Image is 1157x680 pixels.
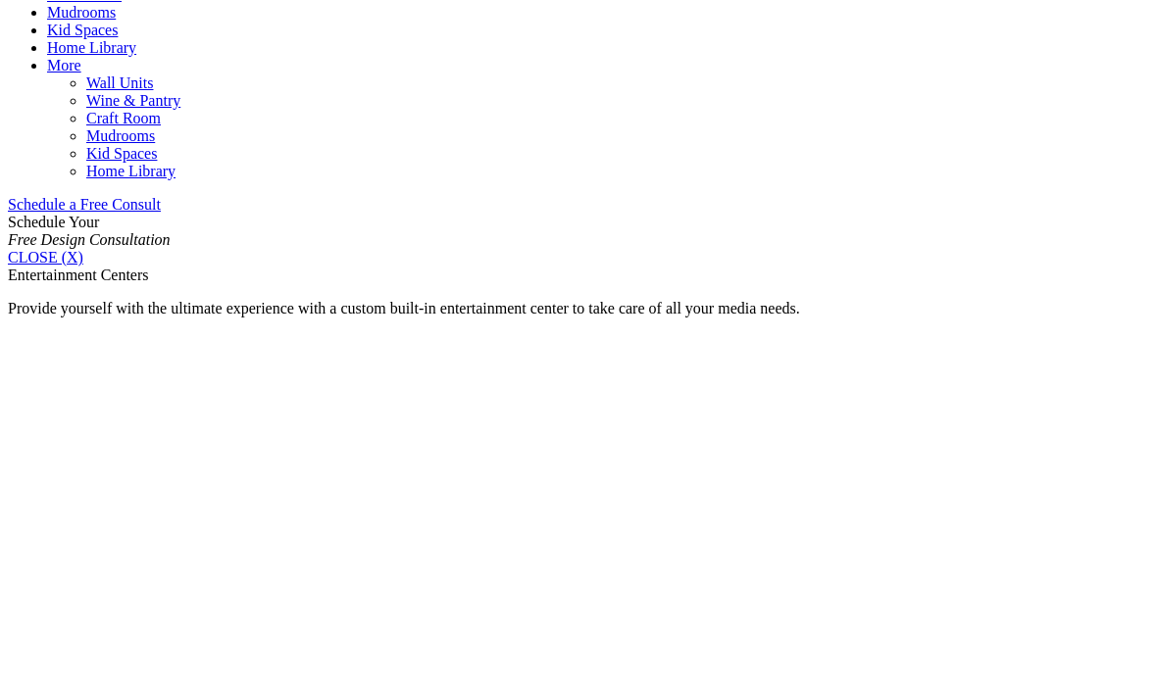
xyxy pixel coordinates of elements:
em: Free Design Consultation [8,231,171,248]
a: Wall Units [86,74,153,91]
a: Schedule a Free Consult (opens a dropdown menu) [8,196,161,213]
a: Wine & Pantry [86,92,180,109]
a: More menu text will display only on big screen [47,57,81,73]
a: Mudrooms [86,127,155,144]
a: CLOSE (X) [8,249,83,266]
a: Kid Spaces [86,145,157,162]
a: Home Library [47,39,136,56]
a: Mudrooms [47,4,116,21]
a: Craft Room [86,110,161,126]
span: Entertainment Centers [8,267,149,283]
a: Home Library [86,163,176,179]
p: Provide yourself with the ultimate experience with a custom built-in entertainment center to take... [8,300,1149,317]
span: Schedule Your [8,214,171,248]
a: Kid Spaces [47,22,118,38]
